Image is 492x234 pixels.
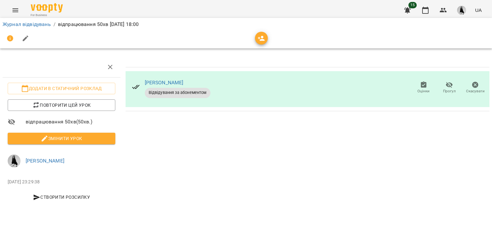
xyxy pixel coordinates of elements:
[26,118,115,126] span: відпрацювання 50хв ( 50 хв. )
[58,21,139,28] p: відпрацювання 50хв [DATE] 18:00
[8,99,115,111] button: Повторити цей урок
[13,135,110,142] span: Змінити урок
[145,90,210,96] span: Відвідування за абонементом
[26,158,64,164] a: [PERSON_NAME]
[457,6,466,15] img: 1ec0e5e8bbc75a790c7d9e3de18f101f.jpeg
[13,85,110,92] span: Додати в статичний розклад
[53,21,55,28] li: /
[8,191,115,203] button: Створити розсилку
[31,3,63,13] img: Voopty Logo
[8,133,115,144] button: Змінити урок
[13,101,110,109] span: Повторити цей урок
[472,4,484,16] button: UA
[8,3,23,18] button: Menu
[10,193,113,201] span: Створити розсилку
[437,79,463,97] button: Прогул
[8,179,115,185] p: [DATE] 23:29:38
[475,7,482,13] span: UA
[408,2,417,8] span: 15
[8,155,20,167] img: 1ec0e5e8bbc75a790c7d9e3de18f101f.jpeg
[145,79,184,86] a: [PERSON_NAME]
[3,21,489,28] nav: breadcrumb
[411,79,437,97] button: Оцінки
[443,88,456,94] span: Прогул
[466,88,485,94] span: Скасувати
[8,83,115,94] button: Додати в статичний розклад
[3,21,51,27] a: Журнал відвідувань
[417,88,430,94] span: Оцінки
[462,79,488,97] button: Скасувати
[31,13,63,17] span: For Business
